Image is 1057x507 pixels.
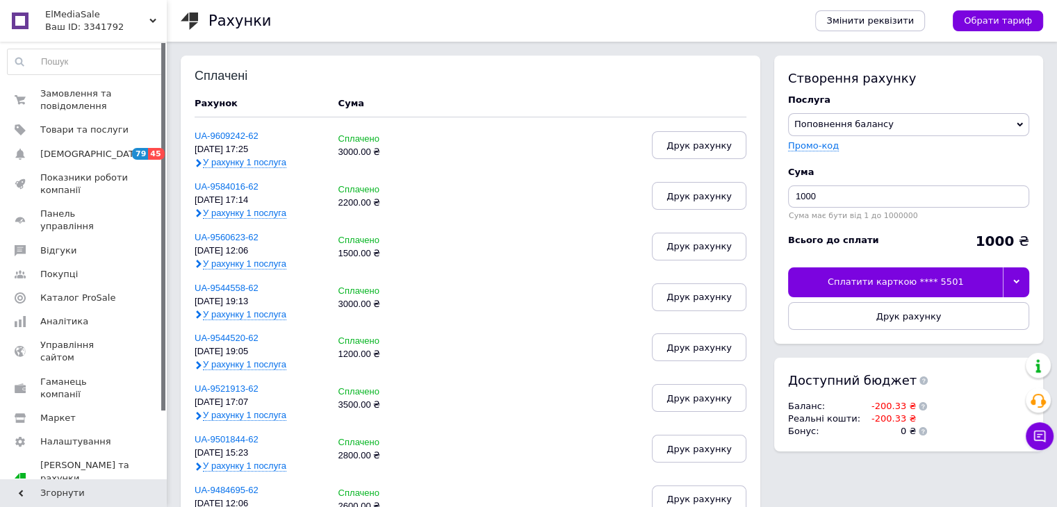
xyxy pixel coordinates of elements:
[338,336,427,347] div: Сплачено
[338,299,427,310] div: 3000.00 ₴
[338,249,427,259] div: 1500.00 ₴
[876,311,942,322] span: Друк рахунку
[195,397,325,408] div: [DATE] 17:07
[40,148,143,160] span: [DEMOGRAPHIC_DATA]
[132,148,148,160] span: 79
[40,435,111,448] span: Налаштування
[338,349,427,360] div: 1200.00 ₴
[40,339,129,364] span: Управління сайтом
[788,166,1029,178] div: Cума
[40,172,129,197] span: Показники роботи компанії
[788,400,864,413] td: Баланс :
[652,283,746,311] button: Друк рахунку
[195,297,325,307] div: [DATE] 19:13
[195,246,325,256] div: [DATE] 12:06
[788,267,1003,297] div: Сплатити карткою **** 5501
[338,198,427,208] div: 2200.00 ₴
[148,148,164,160] span: 45
[40,459,167,497] span: [PERSON_NAME] та рахунки
[203,157,286,168] span: У рахунку 1 послуга
[338,488,427,499] div: Сплачено
[40,124,129,136] span: Товари та послуги
[40,315,88,328] span: Аналітика
[195,283,259,293] a: UA-9544558-62
[652,435,746,463] button: Друк рахунку
[40,244,76,257] span: Відгуки
[40,376,129,401] span: Гаманець компанії
[788,302,1029,330] button: Друк рахунку
[338,286,427,297] div: Сплачено
[788,94,1029,106] div: Послуга
[195,181,259,192] a: UA-9584016-62
[195,131,259,141] a: UA-9609242-62
[195,434,259,444] a: UA-9501844-62
[203,460,286,472] span: У рахунку 1 послуга
[864,413,916,425] td: -200.33 ₴
[788,69,1029,87] div: Створення рахунку
[195,333,259,343] a: UA-9544520-62
[666,241,732,251] span: Друк рахунку
[40,412,76,424] span: Маркет
[338,400,427,410] div: 3500.00 ₴
[652,233,746,260] button: Друк рахунку
[195,69,286,83] div: Сплачені
[788,372,917,389] span: Доступний бюджет
[45,21,167,33] div: Ваш ID: 3341792
[338,451,427,461] div: 2800.00 ₴
[40,292,115,304] span: Каталог ProSale
[666,191,732,201] span: Друк рахунку
[864,425,916,438] td: 0 ₴
[203,309,286,320] span: У рахунку 1 послуга
[652,131,746,159] button: Друк рахунку
[864,400,916,413] td: -200.33 ₴
[652,333,746,361] button: Друк рахунку
[953,10,1043,31] a: Обрати тариф
[788,413,864,425] td: Реальні кошти :
[338,438,427,448] div: Сплачено
[40,268,78,281] span: Покупці
[975,234,1029,248] div: ₴
[666,494,732,504] span: Друк рахунку
[338,134,427,144] div: Сплачено
[975,233,1014,249] b: 1000
[794,119,894,129] span: Поповнення балансу
[788,211,1029,220] div: Сума має бути від 1 до 1000000
[666,292,732,302] span: Друк рахунку
[652,384,746,412] button: Друк рахунку
[338,185,427,195] div: Сплачено
[666,444,732,454] span: Друк рахунку
[666,393,732,404] span: Друк рахунку
[195,232,259,242] a: UA-9560623-62
[208,13,271,29] h1: Рахунки
[195,448,325,458] div: [DATE] 15:23
[203,208,286,219] span: У рахунку 1 послуга
[338,147,427,158] div: 3000.00 ₴
[788,140,839,151] label: Промо-код
[815,10,925,31] a: Змінити реквізити
[826,15,914,27] span: Змінити реквізити
[666,342,732,353] span: Друк рахунку
[788,234,879,247] div: Всього до сплати
[40,208,129,233] span: Панель управління
[195,144,325,155] div: [DATE] 17:25
[45,8,149,21] span: ElMediaSale
[666,140,732,151] span: Друк рахунку
[652,182,746,210] button: Друк рахунку
[788,425,864,438] td: Бонус :
[195,97,325,110] div: Рахунок
[195,485,259,495] a: UA-9484695-62
[8,49,163,74] input: Пошук
[338,97,364,110] div: Cума
[195,347,325,357] div: [DATE] 19:05
[338,387,427,397] div: Сплачено
[964,15,1032,27] span: Обрати тариф
[788,185,1029,208] input: Введіть суму
[1026,422,1054,450] button: Чат з покупцем
[203,410,286,421] span: У рахунку 1 послуга
[40,88,129,113] span: Замовлення та повідомлення
[195,383,259,394] a: UA-9521913-62
[203,359,286,370] span: У рахунку 1 послуга
[203,258,286,269] span: У рахунку 1 послуга
[195,195,325,206] div: [DATE] 17:14
[338,235,427,246] div: Сплачено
